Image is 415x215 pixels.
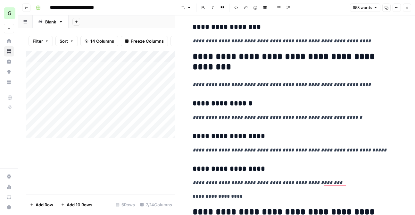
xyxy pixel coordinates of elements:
[131,38,164,44] span: Freeze Columns
[137,200,175,210] div: 7/14 Columns
[57,200,96,210] button: Add 10 Rows
[350,4,380,12] button: 958 words
[80,36,118,46] button: 14 Columns
[90,38,114,44] span: 14 Columns
[4,171,14,182] a: Settings
[4,202,14,212] button: Help + Support
[353,5,372,11] span: 958 words
[4,67,14,77] a: Opportunities
[4,36,14,46] a: Home
[36,202,53,208] span: Add Row
[121,36,168,46] button: Freeze Columns
[33,38,43,44] span: Filter
[4,77,14,87] a: Your Data
[4,5,14,21] button: Workspace: Goodbuy Gear
[4,182,14,192] a: Usage
[55,36,78,46] button: Sort
[113,200,137,210] div: 6 Rows
[4,192,14,202] a: Learning Hub
[8,9,12,17] span: G
[26,200,57,210] button: Add Row
[45,19,56,25] div: Blank
[33,15,69,28] a: Blank
[29,36,53,46] button: Filter
[4,56,14,67] a: Insights
[4,46,14,56] a: Browse
[67,202,92,208] span: Add 10 Rows
[60,38,68,44] span: Sort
